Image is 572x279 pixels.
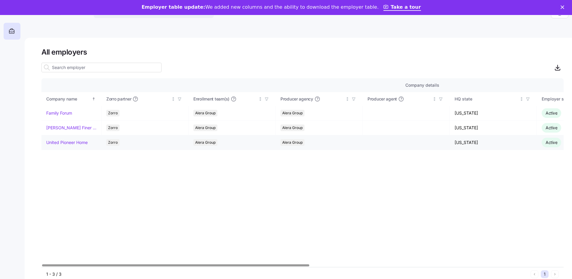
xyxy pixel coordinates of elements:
[92,97,96,101] div: Sorted ascending
[141,4,205,10] b: Employer table update:
[41,92,101,106] th: Company nameSorted ascending
[363,92,450,106] th: Producer agentNot sorted
[450,92,537,106] th: HQ stateNot sorted
[383,4,421,11] a: Take a tour
[193,96,229,102] span: Enrollment team(s)
[46,271,528,277] div: 1 - 3 / 3
[189,92,276,106] th: Enrollment team(s)Not sorted
[195,124,216,131] span: Alera Group
[450,135,537,150] td: [US_STATE]
[561,5,567,9] div: Close
[106,96,131,102] span: Zorro partner
[450,121,537,135] td: [US_STATE]
[546,125,557,130] span: Active
[282,124,303,131] span: Alera Group
[455,96,518,102] div: HQ state
[276,92,363,106] th: Producer agencyNot sorted
[46,110,72,116] a: Family Forum
[282,110,303,116] span: Alera Group
[368,96,397,102] span: Producer agent
[46,96,91,102] div: Company name
[46,139,88,145] a: United Pioneer Home
[101,92,189,106] th: Zorro partnerNot sorted
[41,47,564,57] h1: All employers
[171,97,175,101] div: Not sorted
[531,270,538,278] button: Previous page
[108,139,118,146] span: Zorro
[551,270,559,278] button: Next page
[450,106,537,121] td: [US_STATE]
[519,97,524,101] div: Not sorted
[546,140,557,145] span: Active
[258,97,262,101] div: Not sorted
[46,125,96,131] a: [PERSON_NAME] Finer Meats
[432,97,437,101] div: Not sorted
[141,4,379,10] div: We added new columns and the ability to download the employer table.
[108,124,118,131] span: Zorro
[41,63,162,72] input: Search employer
[195,139,216,146] span: Alera Group
[546,110,557,115] span: Active
[282,139,303,146] span: Alera Group
[345,97,350,101] div: Not sorted
[280,96,313,102] span: Producer agency
[108,110,118,116] span: Zorro
[195,110,216,116] span: Alera Group
[541,270,549,278] button: 1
